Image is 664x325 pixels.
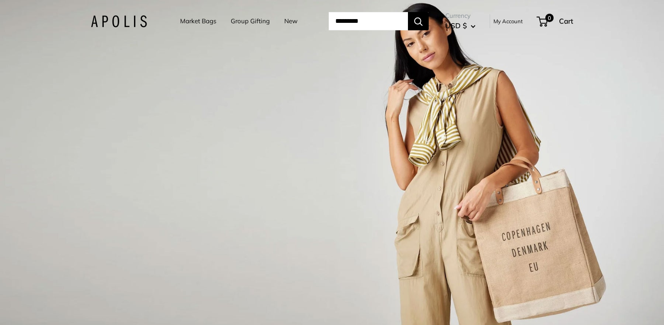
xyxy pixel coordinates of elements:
span: Cart [559,17,573,25]
input: Search... [329,12,408,30]
button: USD $ [445,19,476,32]
a: Group Gifting [231,15,270,27]
span: USD $ [445,21,467,30]
button: Search [408,12,429,30]
a: New [284,15,298,27]
span: Currency [445,10,476,22]
span: 0 [545,14,554,22]
a: 0 Cart [537,15,573,28]
a: My Account [493,16,523,26]
a: Market Bags [180,15,216,27]
img: Apolis [91,15,147,27]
